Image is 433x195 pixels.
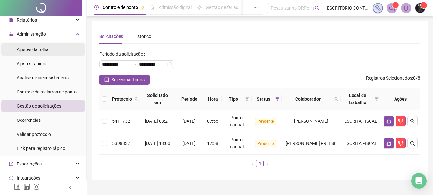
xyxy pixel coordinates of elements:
span: left [250,162,254,166]
a: 1 [256,160,263,167]
span: instagram [33,183,40,190]
div: Ações [384,95,418,102]
td: ESCRITA FISCAL [341,110,381,132]
span: Admissão digital [159,5,192,10]
span: [PERSON_NAME] FREESE [286,141,337,146]
button: Selecionar todos [99,75,150,85]
span: Colaborador [284,95,331,102]
th: Hora [204,88,222,110]
span: 1 [423,3,425,7]
span: filter [373,91,380,107]
span: 1 [395,3,397,7]
span: dislike [398,141,403,146]
div: Solicitações [99,33,123,40]
span: filter [275,97,279,101]
span: Ocorrências [17,118,41,123]
span: filter [274,94,280,104]
span: 5411732 [112,119,130,124]
li: Próxima página [264,160,271,167]
span: Link para registro rápido [17,146,65,151]
span: Protocolo [112,95,132,102]
span: dislike [398,119,403,124]
span: filter [244,94,250,104]
span: file-done [150,5,155,10]
span: Tipo [224,95,243,102]
span: [DATE] 08:21 [145,119,170,124]
span: Status [254,95,273,102]
span: Ponto manual [229,137,244,149]
span: Exportações [17,161,42,166]
span: check-square [104,77,109,82]
div: Histórico [133,33,151,40]
span: search [334,97,338,101]
span: Local de trabalho [343,92,372,106]
span: Controle de registros de ponto [17,89,77,94]
sup: Atualize o seu contato no menu Meus Dados [421,2,427,8]
span: Ajustes da folha [17,47,49,52]
span: [PERSON_NAME] [294,119,328,124]
span: right [266,162,270,166]
span: to [131,62,137,67]
span: 07:55 [207,119,218,124]
img: 53265 [415,3,425,13]
span: Controle de ponto [103,5,138,10]
span: search [410,141,415,146]
th: Período [174,88,204,110]
span: Validar protocolo [17,132,51,137]
span: facebook [14,183,21,190]
span: Administração [17,31,46,37]
sup: 1 [392,2,399,8]
span: swap-right [131,62,137,67]
span: bell [403,5,409,11]
span: lock [9,32,13,36]
span: linkedin [24,183,30,190]
span: Ajustes rápidos [17,61,47,66]
span: Integrações [17,175,40,181]
span: filter [245,97,249,101]
span: notification [389,5,395,11]
span: search [135,97,138,101]
span: export [9,162,13,166]
th: Solicitado em [141,88,174,110]
span: like [386,119,391,124]
span: [DATE] [182,119,196,124]
span: pushpin [141,6,145,10]
button: left [248,160,256,167]
span: Relatórios [17,17,37,22]
span: [DATE] 18:00 [145,141,170,146]
span: Gestão de solicitações [17,103,61,109]
td: ESCRITA FISCAL [341,132,381,155]
span: Gestão de férias [206,5,238,10]
span: Pendente [255,140,276,147]
span: : 0 / 8 [366,75,420,85]
span: 5398837 [112,141,130,146]
span: 17:58 [207,141,218,146]
span: clock-circle [94,5,99,10]
span: sun [197,5,202,10]
span: search [410,119,415,124]
span: search [333,94,339,104]
span: ESCRITORIO CONTABIL [PERSON_NAME] [327,4,369,12]
span: Ponto manual [229,115,244,127]
li: 1 [256,160,264,167]
span: file [9,18,13,22]
img: sparkle-icon.fc2bf0ac1784a2077858766a79e2daf3.svg [374,4,381,12]
div: Open Intercom Messenger [411,173,427,189]
span: sync [9,176,13,180]
span: search [133,94,140,104]
span: [DATE] [182,141,196,146]
span: filter [375,97,379,101]
span: Selecionar todos [112,76,145,83]
span: like [386,141,391,146]
label: Período da solicitação [99,49,147,59]
span: ellipsis [254,5,258,10]
span: Análise de inconsistências [17,75,69,80]
span: search [315,6,320,11]
span: left [68,185,72,190]
button: right [264,160,271,167]
span: Pendente [255,118,276,125]
span: Registros Selecionados [366,75,412,81]
li: Página anterior [248,160,256,167]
